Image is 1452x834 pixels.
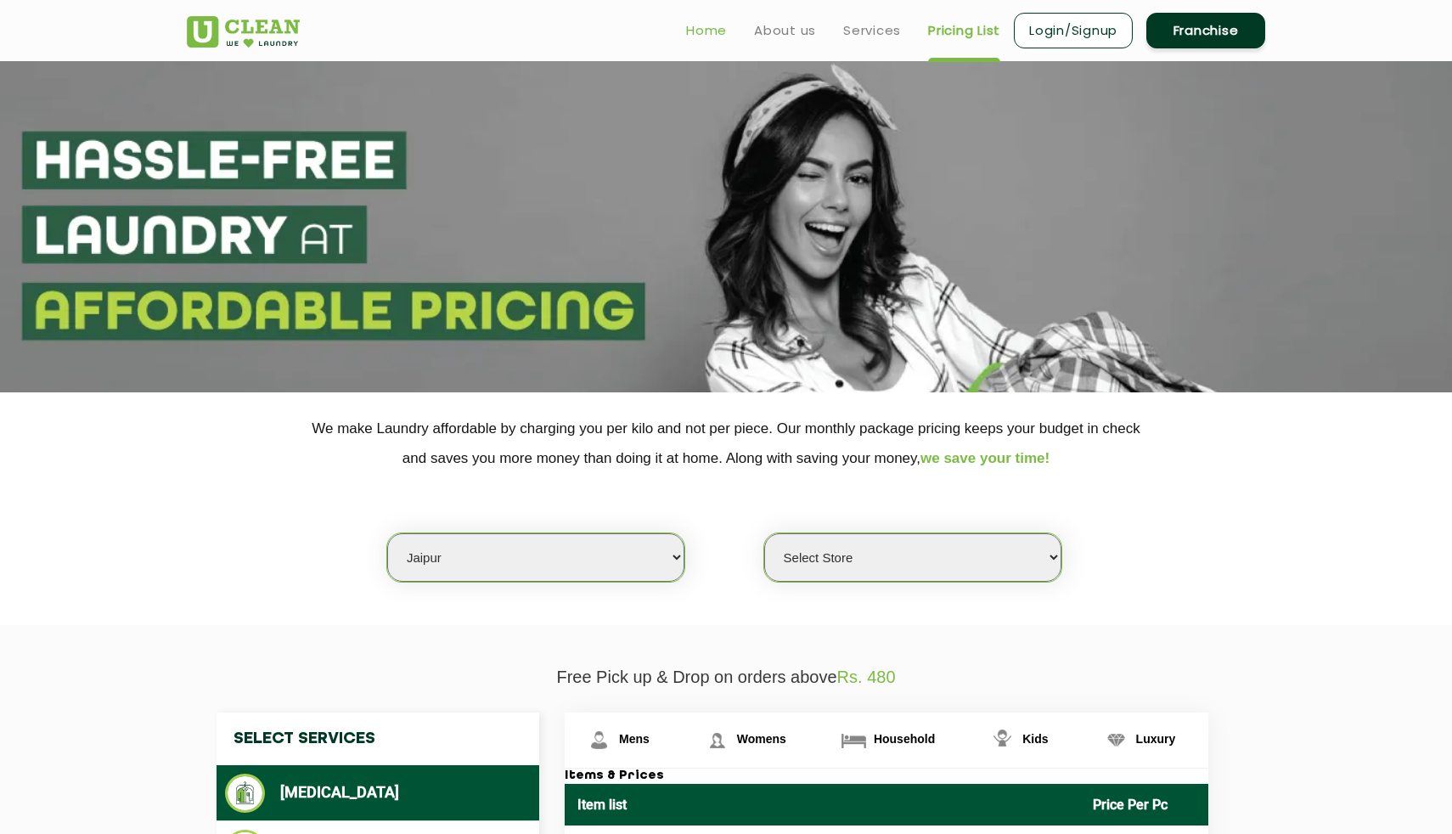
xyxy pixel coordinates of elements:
span: we save your time! [920,450,1050,466]
h4: Select Services [217,713,539,765]
a: About us [754,20,816,41]
p: We make Laundry affordable by charging you per kilo and not per piece. Our monthly package pricin... [187,414,1265,473]
img: Luxury [1101,725,1131,755]
img: Mens [584,725,614,755]
th: Price Per Pc [1080,784,1209,826]
img: Household [839,725,869,755]
th: Item list [565,784,1080,826]
li: [MEDICAL_DATA] [225,774,531,813]
a: Login/Signup [1014,13,1133,48]
h3: Items & Prices [565,769,1208,784]
a: Franchise [1146,13,1265,48]
span: Rs. 480 [837,668,896,686]
a: Home [686,20,727,41]
p: Free Pick up & Drop on orders above [187,668,1265,687]
span: Household [874,732,935,746]
img: Womens [702,725,732,755]
img: Dry Cleaning [225,774,265,813]
img: UClean Laundry and Dry Cleaning [187,16,300,48]
img: Kids [988,725,1017,755]
span: Luxury [1136,732,1176,746]
span: Mens [619,732,650,746]
a: Pricing List [928,20,1000,41]
span: Kids [1022,732,1048,746]
a: Services [843,20,901,41]
span: Womens [737,732,786,746]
